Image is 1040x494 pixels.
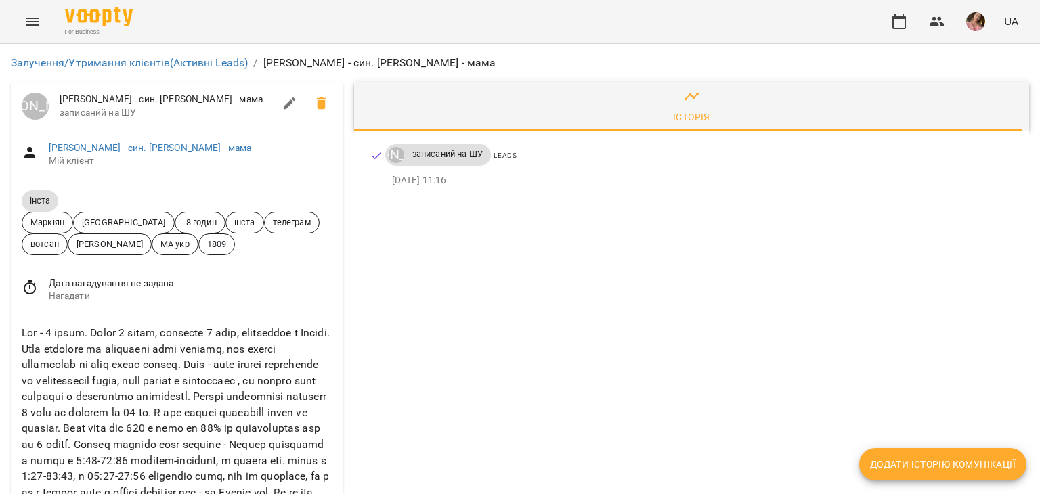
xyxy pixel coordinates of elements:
button: UA [999,9,1024,34]
a: [PERSON_NAME] [22,93,49,120]
img: Voopty Logo [65,7,133,26]
div: Історія [673,109,710,125]
div: Луцук Маркіян [388,147,404,163]
span: Мій клієнт [49,154,332,168]
a: Залучення/Утримання клієнтів(Активні Leads) [11,56,248,69]
span: Дата нагадування не задана [49,277,332,290]
span: інста [226,216,263,229]
span: 1809 [199,238,235,250]
img: e4201cb721255180434d5b675ab1e4d4.jpg [966,12,985,31]
span: записаний на ШУ [60,106,274,120]
span: -8 годин [175,216,225,229]
span: Нагадати [49,290,332,303]
button: Menu [16,5,49,38]
span: записаний на ШУ [404,148,491,160]
span: [PERSON_NAME] - син. [PERSON_NAME] - мама [60,93,274,106]
p: [DATE] 11:16 [392,174,1007,187]
nav: breadcrumb [11,55,1029,71]
span: [GEOGRAPHIC_DATA] [74,216,174,229]
button: Додати історію комунікації [859,448,1026,480]
span: Додати історію комунікації [870,456,1016,472]
a: [PERSON_NAME] - син. [PERSON_NAME] - мама [49,142,252,153]
span: UA [1004,14,1018,28]
span: інста [22,195,58,206]
span: вотсап [22,238,67,250]
span: Leads [494,152,517,159]
a: [PERSON_NAME] [385,147,404,163]
span: телеграм [265,216,319,229]
span: [PERSON_NAME] [68,238,151,250]
span: МА укр [152,238,198,250]
p: [PERSON_NAME] - син. [PERSON_NAME] - мама [263,55,496,71]
span: For Business [65,28,133,37]
div: Луцук Маркіян [22,93,49,120]
li: / [253,55,257,71]
span: Маркіян [22,216,72,229]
